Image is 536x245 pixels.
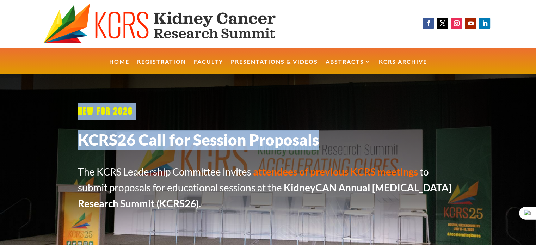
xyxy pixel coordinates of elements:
a: Follow on Youtube [465,18,476,29]
a: Follow on Instagram [451,18,462,29]
a: Follow on LinkedIn [479,18,490,29]
a: Presentations & Videos [231,59,318,74]
a: Follow on X [437,18,448,29]
strong: attendees of previous KCRS meetings [253,166,418,178]
p: The KCRS Leadership Committee invites to submit proposals for educational sessions at the . [78,164,458,211]
img: KCRS generic logo wide [43,4,304,44]
a: Follow on Facebook [423,18,434,29]
a: Faculty [194,59,223,74]
h1: KCRS26 Call for Session Proposals [78,130,458,153]
a: Home [109,59,129,74]
p: NEW FOR 2026 [78,103,458,120]
a: KCRS Archive [379,59,427,74]
a: Registration [137,59,186,74]
a: Abstracts [326,59,371,74]
strong: KidneyCAN Annual [MEDICAL_DATA] Research Summit (KCRS26) [78,182,451,209]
